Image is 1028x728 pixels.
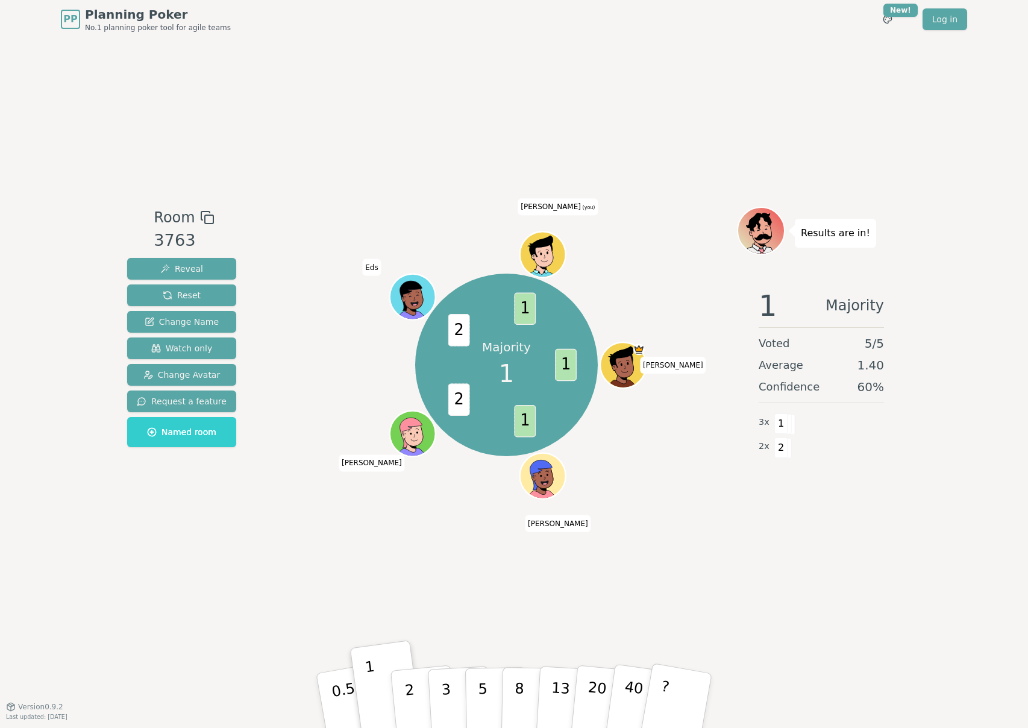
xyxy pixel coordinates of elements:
[514,405,536,437] span: 1
[362,259,381,275] span: Click to change your name
[151,342,213,354] span: Watch only
[482,339,531,356] p: Majority
[85,23,231,33] span: No.1 planning poker tool for agile teams
[63,12,77,27] span: PP
[137,395,227,407] span: Request a feature
[521,233,564,275] button: Click to change your avatar
[448,314,469,346] span: 2
[514,293,536,325] span: 1
[640,357,706,374] span: Click to change your name
[774,413,788,434] span: 1
[154,207,195,228] span: Room
[759,378,820,395] span: Confidence
[857,378,884,395] span: 60 %
[923,8,967,30] a: Log in
[143,369,221,381] span: Change Avatar
[525,515,591,532] span: Click to change your name
[127,311,236,333] button: Change Name
[883,4,918,17] div: New!
[774,438,788,458] span: 2
[448,383,469,415] span: 2
[6,714,67,720] span: Last updated: [DATE]
[127,284,236,306] button: Reset
[127,391,236,412] button: Request a feature
[85,6,231,23] span: Planning Poker
[633,344,644,355] span: Isaac is the host
[364,658,382,724] p: 1
[555,349,577,381] span: 1
[518,198,598,215] span: Click to change your name
[826,291,884,320] span: Majority
[127,258,236,280] button: Reveal
[163,289,201,301] span: Reset
[759,416,769,429] span: 3 x
[801,225,870,242] p: Results are in!
[127,417,236,447] button: Named room
[759,335,790,352] span: Voted
[857,357,884,374] span: 1.40
[127,364,236,386] button: Change Avatar
[154,228,214,253] div: 3763
[127,337,236,359] button: Watch only
[499,356,514,392] span: 1
[759,291,777,320] span: 1
[160,263,203,275] span: Reveal
[145,316,219,328] span: Change Name
[759,440,769,453] span: 2 x
[877,8,898,30] button: New!
[18,702,63,712] span: Version 0.9.2
[865,335,884,352] span: 5 / 5
[147,426,216,438] span: Named room
[6,702,63,712] button: Version0.9.2
[339,454,405,471] span: Click to change your name
[61,6,231,33] a: PPPlanning PokerNo.1 planning poker tool for agile teams
[759,357,803,374] span: Average
[581,205,595,210] span: (you)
